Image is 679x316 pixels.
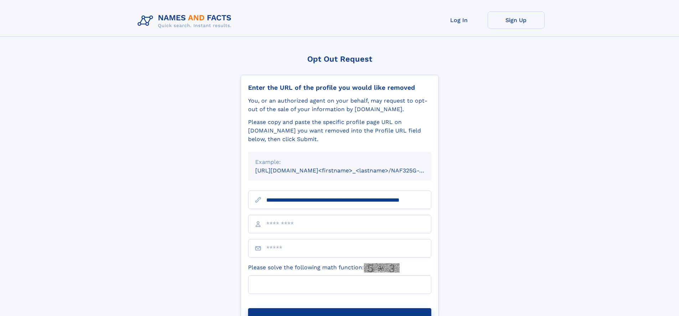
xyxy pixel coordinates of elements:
[431,11,488,29] a: Log In
[248,118,431,144] div: Please copy and paste the specific profile page URL on [DOMAIN_NAME] you want removed into the Pr...
[241,55,439,63] div: Opt Out Request
[248,97,431,114] div: You, or an authorized agent on your behalf, may request to opt-out of the sale of your informatio...
[135,11,237,31] img: Logo Names and Facts
[255,167,445,174] small: [URL][DOMAIN_NAME]<firstname>_<lastname>/NAF325G-xxxxxxxx
[248,84,431,92] div: Enter the URL of the profile you would like removed
[255,158,424,166] div: Example:
[488,11,545,29] a: Sign Up
[248,263,400,273] label: Please solve the following math function:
